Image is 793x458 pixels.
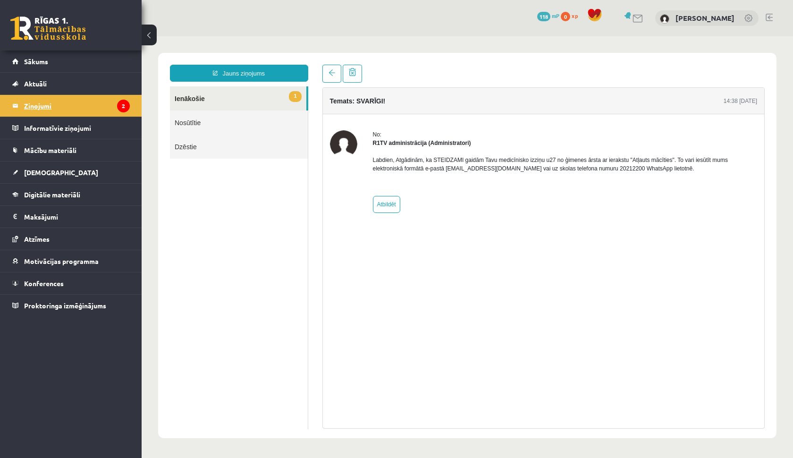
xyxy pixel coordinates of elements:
span: Aktuāli [24,79,47,88]
span: xp [572,12,578,19]
a: Sākums [12,51,130,72]
span: 1 [147,55,160,66]
span: Digitālie materiāli [24,190,80,199]
a: Maksājumi [12,206,130,228]
a: 1Ienākošie [28,50,165,74]
a: Informatīvie ziņojumi [12,117,130,139]
a: 118 mP [537,12,559,19]
span: Proktoringa izmēģinājums [24,301,106,310]
span: [DEMOGRAPHIC_DATA] [24,168,98,177]
a: Digitālie materiāli [12,184,130,205]
a: [PERSON_NAME] [675,13,734,23]
a: Jauns ziņojums [28,28,167,45]
span: Labdien, Atgādinām, ka STEIDZAMI gaidām Tavu medicīnisko izziņu u27 no ģimenes ārsta ar ierakstu ... [231,120,586,136]
i: 2 [117,100,130,112]
a: Rīgas 1. Tālmācības vidusskola [10,17,86,40]
a: Motivācijas programma [12,250,130,272]
span: mP [552,12,559,19]
span: Motivācijas programma [24,257,99,265]
strong: R1TV administrācija (Administratori) [231,103,329,110]
a: 0 xp [561,12,582,19]
a: Proktoringa izmēģinājums [12,295,130,316]
a: Ziņojumi2 [12,95,130,117]
div: 14:38 [DATE] [582,60,616,69]
a: Atbildēt [231,160,259,177]
span: Sākums [24,57,48,66]
span: Atzīmes [24,235,50,243]
span: Konferences [24,279,64,288]
a: Atzīmes [12,228,130,250]
span: Mācību materiāli [24,146,76,154]
img: Kerija Daniela Kustova [660,14,669,24]
a: Nosūtītie [28,74,166,98]
a: Aktuāli [12,73,130,94]
a: Konferences [12,272,130,294]
a: [DEMOGRAPHIC_DATA] [12,161,130,183]
legend: Informatīvie ziņojumi [24,117,130,139]
a: Dzēstie [28,98,166,122]
span: 0 [561,12,570,21]
div: No: [231,94,616,102]
a: Mācību materiāli [12,139,130,161]
span: 118 [537,12,550,21]
h4: Temats: SVARĪGI! [188,61,244,68]
legend: Maksājumi [24,206,130,228]
legend: Ziņojumi [24,95,130,117]
img: R1TV administrācija [188,94,216,121]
